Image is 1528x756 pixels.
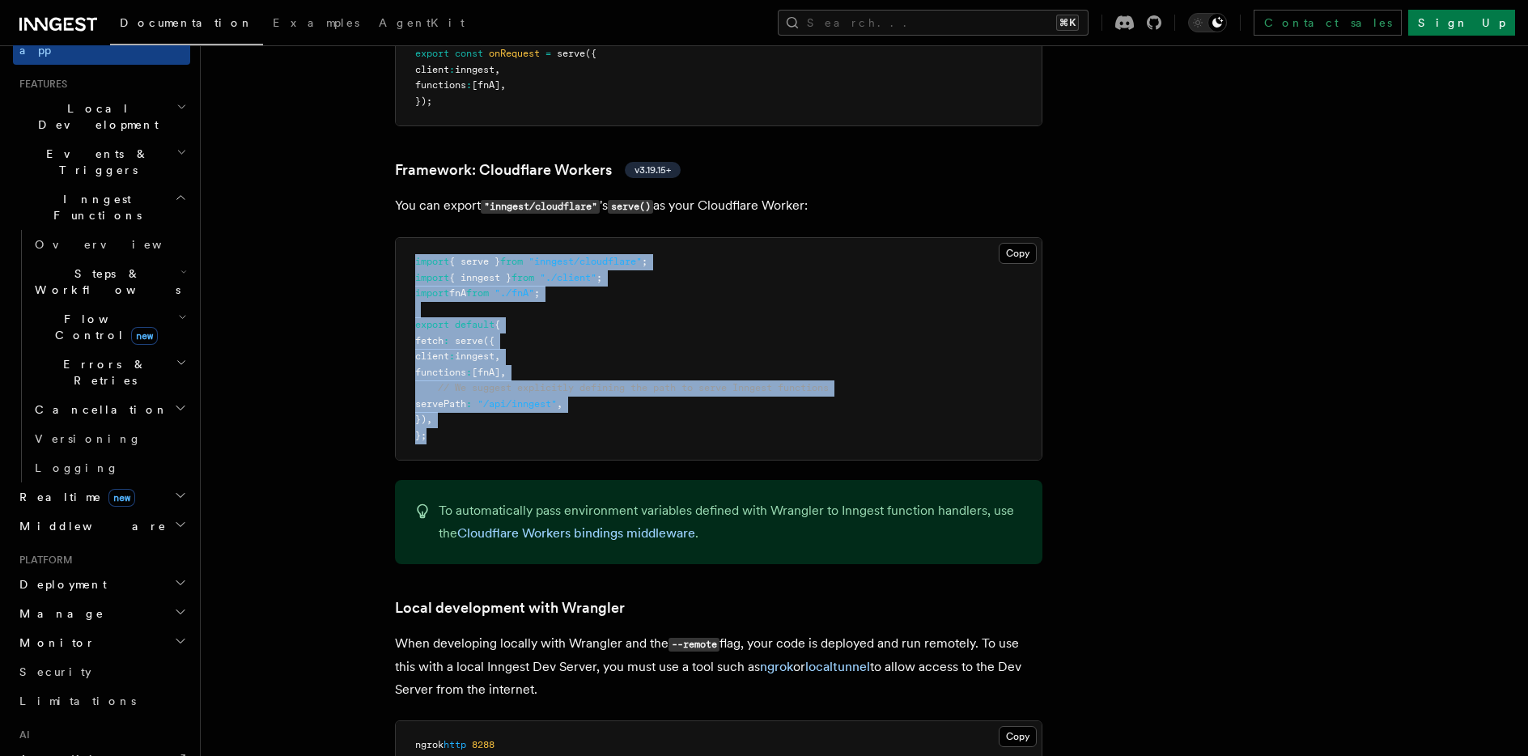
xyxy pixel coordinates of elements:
[449,256,500,267] span: { serve }
[472,367,500,378] span: [fnA]
[395,159,681,181] a: Framework: Cloudflare Workersv3.19.15+
[120,16,253,29] span: Documentation
[13,686,190,716] a: Limitations
[131,327,158,345] span: new
[13,512,190,541] button: Middleware
[13,576,107,592] span: Deployment
[455,350,494,362] span: inngest
[528,256,642,267] span: "inngest/cloudflare"
[273,16,359,29] span: Examples
[415,256,449,267] span: import
[545,48,551,59] span: =
[13,728,30,741] span: AI
[1188,13,1227,32] button: Toggle dark mode
[444,739,466,750] span: http
[438,382,829,393] span: // We suggest explicitly defining the path to serve Inngest functions
[494,319,500,330] span: {
[369,5,474,44] a: AgentKit
[415,350,449,362] span: client
[540,272,596,283] span: "./client"
[778,10,1089,36] button: Search...⌘K
[585,48,596,59] span: ({
[415,48,449,59] span: export
[13,191,175,223] span: Inngest Functions
[28,259,190,304] button: Steps & Workflows
[13,78,67,91] span: Features
[415,319,449,330] span: export
[28,265,180,298] span: Steps & Workflows
[455,64,494,75] span: inngest
[494,64,500,75] span: ,
[28,395,190,424] button: Cancellation
[444,335,449,346] span: :
[1056,15,1079,31] kbd: ⌘K
[477,398,557,410] span: "/api/inngest"
[35,238,202,251] span: Overview
[642,256,647,267] span: ;
[999,726,1037,747] button: Copy
[415,79,466,91] span: functions
[466,398,472,410] span: :
[13,94,190,139] button: Local Development
[472,739,494,750] span: 8288
[500,79,506,91] span: ,
[500,367,506,378] span: ,
[608,200,653,214] code: serve()
[13,570,190,599] button: Deployment
[395,194,1042,218] p: You can export 's as your Cloudflare Worker:
[415,367,466,378] span: functions
[395,597,625,619] a: Local development with Wrangler
[449,64,455,75] span: :
[805,659,870,674] a: localtunnel
[13,100,176,133] span: Local Development
[35,432,142,445] span: Versioning
[13,482,190,512] button: Realtimenew
[500,256,523,267] span: from
[263,5,369,44] a: Examples
[28,401,168,418] span: Cancellation
[760,659,793,674] a: ngrok
[13,230,190,482] div: Inngest Functions
[13,554,73,567] span: Platform
[494,350,500,362] span: ,
[489,48,540,59] span: onRequest
[13,635,95,651] span: Monitor
[19,665,91,678] span: Security
[557,398,562,410] span: ,
[415,414,427,425] span: })
[1254,10,1402,36] a: Contact sales
[395,632,1042,701] p: When developing locally with Wrangler and the flag, your code is deployed and run remotely. To us...
[668,638,719,652] code: --remote
[534,287,540,299] span: ;
[28,424,190,453] a: Versioning
[557,48,585,59] span: serve
[28,311,178,343] span: Flow Control
[28,304,190,350] button: Flow Controlnew
[415,287,449,299] span: import
[439,499,1023,545] p: To automatically pass environment variables defined with Wrangler to Inngest function handlers, u...
[999,243,1037,264] button: Copy
[13,139,190,185] button: Events & Triggers
[415,430,427,441] span: };
[455,48,483,59] span: const
[481,200,600,214] code: "inngest/cloudflare"
[449,287,466,299] span: fnA
[415,739,444,750] span: ngrok
[455,319,494,330] span: default
[466,367,472,378] span: :
[455,335,483,346] span: serve
[28,356,176,389] span: Errors & Retries
[13,185,190,230] button: Inngest Functions
[511,272,534,283] span: from
[449,350,455,362] span: :
[35,461,119,474] span: Logging
[472,79,500,91] span: [fnA]
[596,272,602,283] span: ;
[415,335,444,346] span: fetch
[13,518,167,534] span: Middleware
[415,398,466,410] span: servePath
[449,272,511,283] span: { inngest }
[108,489,135,507] span: new
[13,657,190,686] a: Security
[635,164,671,176] span: v3.19.15+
